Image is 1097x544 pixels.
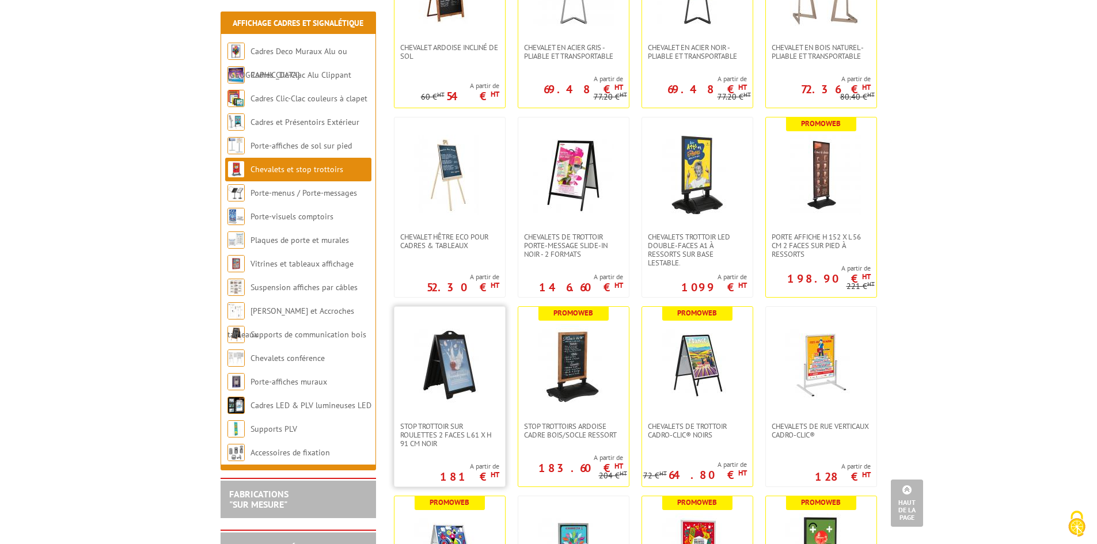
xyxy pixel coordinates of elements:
[772,422,871,439] span: Chevalets de rue verticaux Cadro-Clic®
[677,497,717,507] b: Promoweb
[648,233,747,267] span: Chevalets Trottoir LED double-faces A1 à ressorts sur base lestable.
[227,43,245,60] img: Cadres Deco Muraux Alu ou Bois
[553,308,593,318] b: Promoweb
[766,43,876,60] a: Chevalet en bois naturel - Pliable et transportable
[524,422,623,439] span: STOP TROTTOIRS ARDOISE CADRE BOIS/SOCLE RESSORT
[227,279,245,296] img: Suspension affiches par câbles
[427,272,499,281] span: A partir de
[437,90,445,98] sup: HT
[867,90,875,98] sup: HT
[801,86,871,93] p: 72.36 €
[409,135,490,215] img: Chevalet hêtre ECO pour cadres & tableaux
[862,82,871,92] sup: HT
[659,469,667,477] sup: HT
[250,140,352,151] a: Porte-affiches de sol sur pied
[250,329,366,340] a: Supports de communication bois
[738,468,747,478] sup: HT
[815,473,871,480] p: 128 €
[227,306,354,340] a: [PERSON_NAME] et Accroches tableaux
[643,471,667,480] p: 72 €
[772,233,871,258] span: Porte Affiche H 152 x L 56 cm 2 faces sur pied à ressorts
[524,43,623,60] span: Chevalet en Acier gris - Pliable et transportable
[840,93,875,101] p: 80.40 €
[394,43,505,60] a: Chevalet Ardoise incliné de sol
[227,46,347,80] a: Cadres Deco Muraux Alu ou [GEOGRAPHIC_DATA]
[614,461,623,471] sup: HT
[227,90,245,107] img: Cadres Clic-Clac couleurs à clapet
[250,424,297,434] a: Supports PLV
[250,258,354,269] a: Vitrines et tableaux affichage
[648,43,747,60] span: Chevalet en Acier noir - Pliable et transportable
[518,74,623,83] span: A partir de
[518,422,629,439] a: STOP TROTTOIRS ARDOISE CADRE BOIS/SOCLE RESSORT
[250,211,333,222] a: Porte-visuels comptoirs
[657,324,738,405] img: Chevalets de trottoir Cadro-Clic® Noirs
[518,43,629,60] a: Chevalet en Acier gris - Pliable et transportable
[847,282,875,291] p: 221 €
[743,90,751,98] sup: HT
[446,93,499,100] p: 54 €
[815,462,871,471] span: A partir de
[421,81,499,90] span: A partir de
[781,135,861,215] img: Porte Affiche H 152 x L 56 cm 2 faces sur pied à ressorts
[250,282,358,292] a: Suspension affiches par câbles
[614,82,623,92] sup: HT
[766,74,871,83] span: A partir de
[227,161,245,178] img: Chevalets et stop trottoirs
[643,460,747,469] span: A partir de
[227,255,245,272] img: Vitrines et tableaux affichage
[801,497,841,507] b: Promoweb
[801,119,841,128] b: Promoweb
[681,272,747,281] span: A partir de
[642,422,753,439] a: Chevalets de trottoir Cadro-Clic® Noirs
[421,93,445,101] p: 60 €
[544,86,623,93] p: 69.48 €
[533,135,614,215] img: Chevalets de trottoir porte-message Slide-in Noir - 2 formats
[787,275,871,282] p: 198.90 €
[229,488,289,510] a: FABRICATIONS"Sur Mesure"
[227,137,245,154] img: Porte-affiches de sol sur pied
[491,89,499,99] sup: HT
[227,113,245,131] img: Cadres et Présentoirs Extérieur
[781,324,861,405] img: Chevalets de rue verticaux Cadro-Clic®
[620,90,627,98] sup: HT
[862,470,871,480] sup: HT
[1057,505,1097,544] button: Cookies (fenêtre modale)
[250,117,359,127] a: Cadres et Présentoirs Extérieur
[430,497,469,507] b: Promoweb
[642,43,753,60] a: Chevalet en Acier noir - Pliable et transportable
[518,453,623,462] span: A partir de
[738,280,747,290] sup: HT
[539,284,623,291] p: 146.60 €
[227,397,245,414] img: Cadres LED & PLV lumineuses LED
[620,469,627,477] sup: HT
[394,233,505,250] a: Chevalet hêtre ECO pour cadres & tableaux
[648,422,747,439] span: Chevalets de trottoir Cadro-Clic® Noirs
[250,235,349,245] a: Plaques de porte et murales
[227,208,245,225] img: Porte-visuels comptoirs
[427,284,499,291] p: 52.30 €
[440,473,499,480] p: 181 €
[614,280,623,290] sup: HT
[1062,509,1091,538] img: Cookies (fenêtre modale)
[738,82,747,92] sup: HT
[250,188,357,198] a: Porte-menus / Porte-messages
[440,462,499,471] span: A partir de
[250,376,327,387] a: Porte-affiches muraux
[667,86,747,93] p: 69.48 €
[250,353,325,363] a: Chevalets conférence
[677,308,717,318] b: Promoweb
[642,74,747,83] span: A partir de
[227,349,245,367] img: Chevalets conférence
[766,233,876,258] a: Porte Affiche H 152 x L 56 cm 2 faces sur pied à ressorts
[227,184,245,201] img: Porte-menus / Porte-messages
[227,420,245,438] img: Supports PLV
[518,233,629,258] a: Chevalets de trottoir porte-message Slide-in Noir - 2 formats
[250,400,371,410] a: Cadres LED & PLV lumineuses LED
[766,264,871,273] span: A partir de
[250,447,330,458] a: Accessoires de fixation
[491,470,499,480] sup: HT
[233,18,363,28] a: Affichage Cadres et Signalétique
[409,324,490,405] img: Stop Trottoir sur roulettes 2 faces L 61 x H 91 cm Noir
[681,284,747,291] p: 1099 €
